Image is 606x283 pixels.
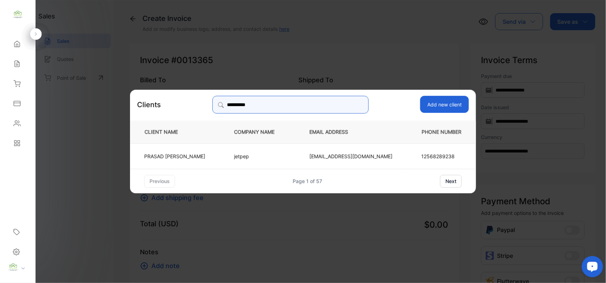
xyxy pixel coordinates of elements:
p: jetpep [234,152,286,160]
p: COMPANY NAME [234,128,286,136]
p: Clients [137,99,161,110]
p: CLIENT NAME [142,128,211,136]
button: Add new client [420,96,469,113]
img: profile [8,262,18,273]
div: Page 1 of 57 [293,177,323,185]
button: next [440,175,462,188]
button: previous [144,175,175,188]
p: PRASAD [PERSON_NAME] [144,152,205,160]
img: logo [12,9,23,20]
p: [EMAIL_ADDRESS][DOMAIN_NAME] [309,152,393,160]
p: PHONE NUMBER [416,128,464,136]
iframe: LiveChat chat widget [576,253,606,283]
p: EMAIL ADDRESS [309,128,393,136]
p: 12568289238 [421,152,462,160]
